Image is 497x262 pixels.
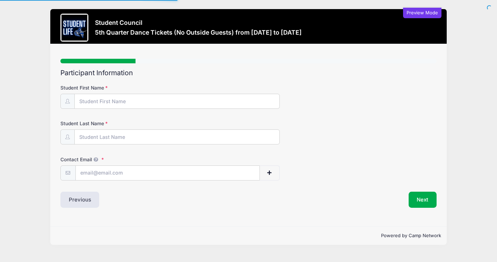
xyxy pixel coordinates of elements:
h3: Student Council [95,19,302,26]
label: Contact Email [60,156,186,163]
span: We will send confirmations, payment reminders, and custom email messages to each address listed. ... [92,157,100,162]
div: Preview Mode [403,8,441,18]
input: email@email.com [75,165,260,180]
label: Student First Name [60,84,186,91]
h3: 5th Quarter Dance Tickets (No Outside Guests) from [DATE] to [DATE] [95,29,302,36]
input: Student First Name [74,94,280,109]
button: Previous [60,192,100,208]
h2: Participant Information [60,69,437,77]
button: Next [409,192,437,208]
label: Student Last Name [60,120,186,127]
p: Powered by Camp Network [56,232,441,239]
input: Student Last Name [74,129,280,144]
